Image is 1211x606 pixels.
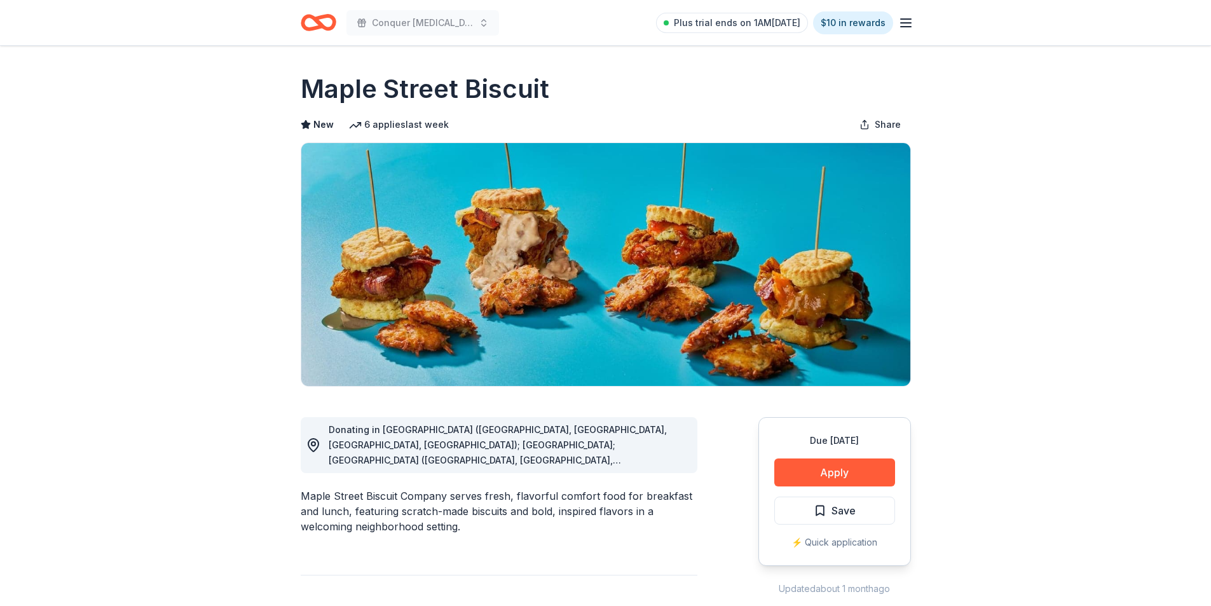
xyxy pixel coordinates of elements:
[674,15,800,31] span: Plus trial ends on 1AM[DATE]
[875,117,901,132] span: Share
[656,13,808,33] a: Plus trial ends on 1AM[DATE]
[301,143,910,386] img: Image for Maple Street Biscuit
[774,535,895,550] div: ⚡️ Quick application
[301,8,336,38] a: Home
[774,458,895,486] button: Apply
[313,117,334,132] span: New
[346,10,499,36] button: Conquer [MEDICAL_DATA] Walk/Run
[301,488,697,534] div: Maple Street Biscuit Company serves fresh, flavorful comfort food for breakfast and lunch, featur...
[813,11,893,34] a: $10 in rewards
[831,502,856,519] span: Save
[774,497,895,525] button: Save
[774,433,895,448] div: Due [DATE]
[849,112,911,137] button: Share
[758,581,911,596] div: Updated about 1 month ago
[372,15,474,31] span: Conquer [MEDICAL_DATA] Walk/Run
[349,117,449,132] div: 6 applies last week
[301,71,549,107] h1: Maple Street Biscuit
